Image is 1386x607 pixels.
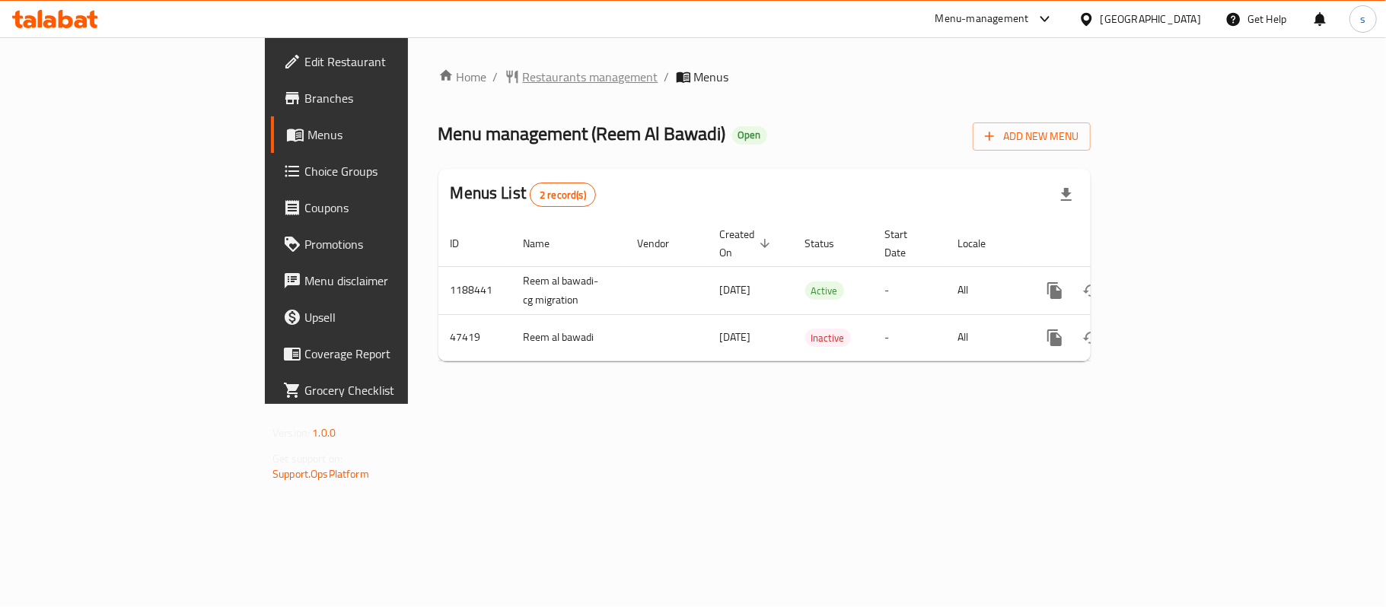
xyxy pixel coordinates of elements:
[1037,272,1073,309] button: more
[732,126,767,145] div: Open
[1073,319,1110,356] button: Change Status
[873,314,946,361] td: -
[271,262,496,299] a: Menu disclaimer
[531,188,595,202] span: 2 record(s)
[805,282,844,300] span: Active
[720,225,775,262] span: Created On
[1048,176,1085,213] div: Export file
[451,182,596,207] h2: Menus List
[985,127,1079,146] span: Add New Menu
[530,183,596,207] div: Total records count
[720,280,751,300] span: [DATE]
[451,234,480,253] span: ID
[304,52,484,71] span: Edit Restaurant
[732,129,767,141] span: Open
[805,329,851,347] span: Inactive
[271,116,496,153] a: Menus
[438,68,1091,86] nav: breadcrumb
[271,299,496,335] a: Upsell
[272,449,343,469] span: Get support on:
[271,43,496,80] a: Edit Restaurant
[312,423,336,443] span: 1.0.0
[271,153,496,189] a: Choice Groups
[935,10,1029,28] div: Menu-management
[272,423,310,443] span: Version:
[505,68,658,86] a: Restaurants management
[438,116,726,151] span: Menu management ( Reem Al Bawadi )
[304,89,484,107] span: Branches
[1360,11,1365,27] span: s
[873,266,946,314] td: -
[638,234,690,253] span: Vendor
[304,235,484,253] span: Promotions
[271,189,496,226] a: Coupons
[271,372,496,408] a: Grocery Checklist
[438,221,1195,361] table: enhanced table
[946,266,1024,314] td: All
[1101,11,1201,27] div: [GEOGRAPHIC_DATA]
[805,234,855,253] span: Status
[304,345,484,363] span: Coverage Report
[272,464,369,484] a: Support.OpsPlatform
[304,381,484,399] span: Grocery Checklist
[271,335,496,372] a: Coverage Report
[958,234,1006,253] span: Locale
[304,162,484,180] span: Choice Groups
[523,68,658,86] span: Restaurants management
[524,234,570,253] span: Name
[1073,272,1110,309] button: Change Status
[271,80,496,116] a: Branches
[885,225,928,262] span: Start Date
[304,272,484,290] span: Menu disclaimer
[304,199,484,217] span: Coupons
[271,226,496,262] a: Promotions
[946,314,1024,361] td: All
[1037,319,1073,356] button: more
[664,68,670,86] li: /
[307,126,484,144] span: Menus
[1024,221,1195,267] th: Actions
[694,68,729,86] span: Menus
[511,266,626,314] td: Reem al bawadi-cg migration
[511,314,626,361] td: Reem al bawadi
[973,122,1091,151] button: Add New Menu
[304,308,484,326] span: Upsell
[720,327,751,347] span: [DATE]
